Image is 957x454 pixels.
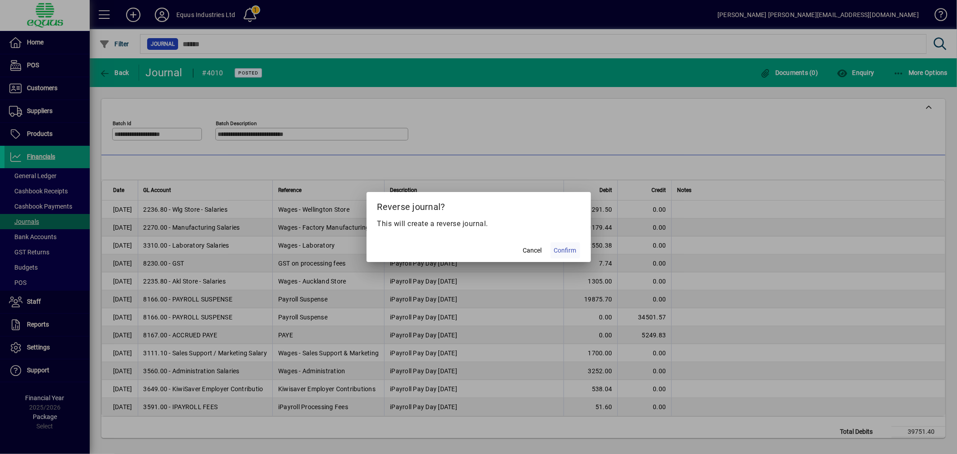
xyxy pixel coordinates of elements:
[554,246,577,255] span: Confirm
[367,192,591,218] h2: Reverse journal?
[377,218,580,229] p: This will create a reverse journal.
[518,242,547,258] button: Cancel
[523,246,542,255] span: Cancel
[551,242,580,258] button: Confirm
